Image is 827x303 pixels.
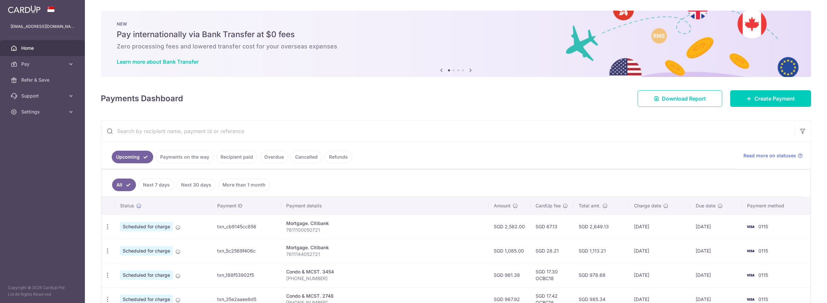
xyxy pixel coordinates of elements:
[629,239,690,263] td: [DATE]
[325,151,352,163] a: Refunds
[8,5,40,13] img: CardUp
[754,95,795,103] span: Create Payment
[488,214,530,239] td: SGD 2,582.00
[120,222,173,231] span: Scheduled for charge
[117,58,199,65] a: Learn more about Bank Transfer
[286,293,483,299] div: Condo & MCST. 2748
[744,223,757,231] img: Bank Card
[139,179,174,191] a: Next 7 days
[112,179,136,191] a: All
[21,109,65,115] span: Settings
[742,197,810,214] th: Payment method
[101,93,183,105] h4: Payments Dashboard
[120,246,173,256] span: Scheduled for charge
[530,239,573,263] td: SGD 28.21
[212,263,281,287] td: txn_188f53902f5
[690,239,742,263] td: [DATE]
[634,202,661,209] span: Charge date
[21,45,65,51] span: Home
[286,275,483,282] p: [PHONE_NUMBER]
[212,197,281,214] th: Payment ID
[101,120,795,142] input: Search by recipient name, payment id or reference
[758,224,768,229] span: 0115
[488,263,530,287] td: SGD 961.38
[286,244,483,251] div: Mortgage. Citibank
[573,239,629,263] td: SGD 1,113.21
[11,23,74,30] p: [EMAIL_ADDRESS][DOMAIN_NAME]
[758,296,768,302] span: 0115
[629,263,690,287] td: [DATE]
[21,61,65,67] span: Pay
[286,227,483,233] p: 7611100050721
[488,239,530,263] td: SGD 1,085.00
[530,263,573,287] td: SGD 17.30 OCBC18
[281,197,488,214] th: Payment details
[286,251,483,258] p: 7611144052721
[744,271,757,279] img: Bank Card
[573,214,629,239] td: SGD 2,649.13
[120,202,134,209] span: Status
[216,151,257,163] a: Recipient paid
[21,77,65,83] span: Refer & Save
[218,179,270,191] a: More than 1 month
[156,151,214,163] a: Payments on the way
[530,214,573,239] td: SGD 67.13
[629,214,690,239] td: [DATE]
[536,202,561,209] span: CardUp fee
[212,214,281,239] td: txn_cb9145cc856
[212,239,281,263] td: txn_5c2569f406c
[117,29,795,40] h5: Pay internationally via Bank Transfer at $0 fees
[662,95,706,103] span: Download Report
[291,151,322,163] a: Cancelled
[286,268,483,275] div: Condo & MCST. 3454
[690,263,742,287] td: [DATE]
[744,247,757,255] img: Bank Card
[117,42,795,50] h6: Zero processing fees and lowered transfer cost for your overseas expenses
[286,220,483,227] div: Mortgage. Citibank
[494,202,511,209] span: Amount
[573,263,629,287] td: SGD 978.68
[743,152,803,159] a: Read more on statuses
[21,93,65,99] span: Support
[743,152,796,159] span: Read more on statuses
[117,21,795,27] p: NEW
[101,11,811,77] img: Bank transfer banner
[260,151,288,163] a: Overdue
[120,270,173,280] span: Scheduled for charge
[730,90,811,107] a: Create Payment
[177,179,216,191] a: Next 30 days
[638,90,722,107] a: Download Report
[758,248,768,254] span: 0115
[112,151,153,163] a: Upcoming
[696,202,716,209] span: Due date
[579,202,601,209] span: Total amt.
[690,214,742,239] td: [DATE]
[758,272,768,278] span: 0115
